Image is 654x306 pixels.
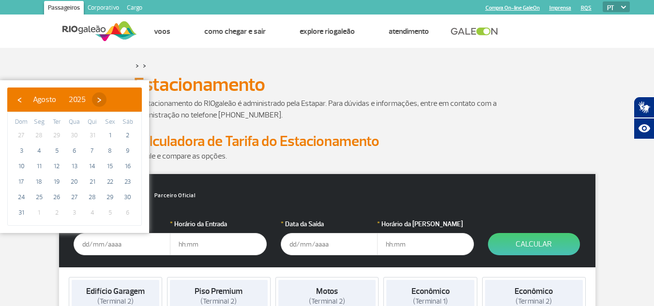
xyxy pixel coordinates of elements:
strong: Econômico [411,286,450,296]
span: Agosto [33,95,56,104]
span: 14 [85,159,100,174]
span: 4 [31,143,47,159]
input: hh:mm [170,233,267,255]
span: 26 [49,189,64,205]
th: weekday [66,117,84,128]
span: 18 [31,174,47,189]
button: Agosto [27,92,62,107]
div: Plugin de acessibilidade da Hand Talk. [634,97,654,139]
a: Passageiros [44,1,84,16]
span: 12 [49,159,64,174]
span: 31 [85,128,100,143]
span: (Terminal 2) [200,297,237,306]
span: 2 [120,128,136,143]
a: Voos [154,27,170,36]
a: Compra On-line GaleOn [486,5,540,11]
span: 27 [67,189,82,205]
a: Corporativo [84,1,123,16]
span: 8 [102,143,118,159]
label: Horário da Entrada [170,219,267,229]
input: dd/mm/aaaa [74,233,170,255]
span: (Terminal 2) [97,297,134,306]
span: 11 [31,159,47,174]
span: 23 [120,174,136,189]
a: Imprensa [549,5,571,11]
span: 20 [67,174,82,189]
span: 3 [14,143,29,159]
span: 21 [85,174,100,189]
a: > [143,60,146,71]
span: 9 [120,143,136,159]
a: Explore RIOgaleão [300,27,355,36]
a: Cargo [123,1,146,16]
span: 2025 [69,95,86,104]
h1: Estacionamento [134,76,521,93]
input: dd/mm/aaaa [281,233,378,255]
span: 3 [67,205,82,220]
th: weekday [30,117,48,128]
bs-datepicker-navigation-view: ​ ​ ​ [12,93,106,103]
span: 31 [14,205,29,220]
span: 6 [67,143,82,159]
span: Parceiro Oficial [146,193,196,198]
span: (Terminal 1) [413,297,448,306]
strong: Piso Premium [195,286,243,296]
button: Abrir tradutor de língua de sinais. [634,97,654,118]
span: 19 [49,174,64,189]
span: 1 [102,128,118,143]
span: (Terminal 2) [309,297,345,306]
span: 29 [49,128,64,143]
strong: Motos [316,286,338,296]
input: hh:mm [377,233,474,255]
button: Calcular [488,233,580,255]
h2: Calculadora de Tarifa do Estacionamento [134,132,521,150]
span: 4 [85,205,100,220]
span: 24 [14,189,29,205]
a: > [136,60,139,71]
span: 30 [120,189,136,205]
span: 25 [31,189,47,205]
a: RQS [581,5,592,11]
span: 16 [120,159,136,174]
span: 6 [120,205,136,220]
p: O estacionamento do RIOgaleão é administrado pela Estapar. Para dúvidas e informações, entre em c... [134,98,521,121]
span: 5 [102,205,118,220]
th: weekday [13,117,30,128]
th: weekday [101,117,119,128]
span: 17 [14,174,29,189]
p: Simule e compare as opções. [134,150,521,162]
span: 27 [14,128,29,143]
th: weekday [48,117,66,128]
button: › [92,92,106,107]
label: Horário da [PERSON_NAME] [377,219,474,229]
th: weekday [119,117,137,128]
span: 28 [31,128,47,143]
span: 10 [14,159,29,174]
strong: Econômico [515,286,553,296]
span: 1 [31,205,47,220]
strong: Edifício Garagem [86,286,145,296]
span: 29 [102,189,118,205]
a: Atendimento [389,27,429,36]
span: 28 [85,189,100,205]
span: (Terminal 2) [516,297,552,306]
span: 7 [85,143,100,159]
button: Abrir recursos assistivos. [634,118,654,139]
span: 5 [49,143,64,159]
a: Como chegar e sair [204,27,266,36]
button: ‹ [12,92,27,107]
span: 13 [67,159,82,174]
span: 2 [49,205,64,220]
span: 30 [67,128,82,143]
span: 15 [102,159,118,174]
th: weekday [83,117,101,128]
span: 22 [102,174,118,189]
label: Data da Saída [281,219,378,229]
button: 2025 [62,92,92,107]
